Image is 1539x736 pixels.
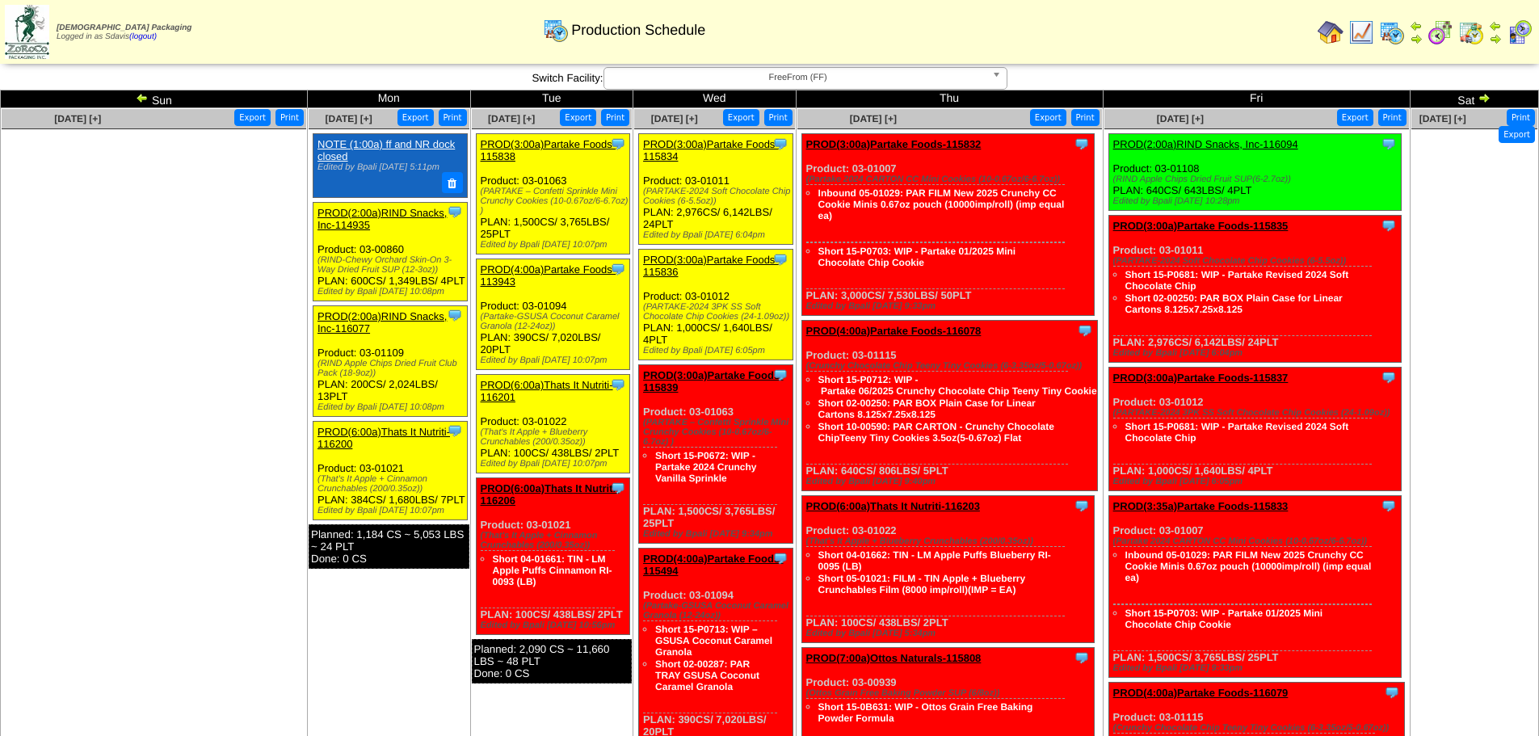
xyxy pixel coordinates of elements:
div: (That's It Apple + Blueberry Crunchables (200/0.35oz)) [806,536,1094,546]
img: Tooltip [447,204,463,220]
div: Product: 03-00860 PLAN: 600CS / 1,349LBS / 4PLT [313,202,468,301]
a: PROD(7:00a)Ottos Naturals-115808 [806,652,982,664]
a: Short 15-P0672: WIP - Partake 2024 Crunchy Vanilla Sprinkle [655,450,756,484]
a: Inbound 05-01029: PAR FILM New 2025 Crunchy CC Cookie Minis 0.67oz pouch (10000imp/roll) (imp equ... [818,187,1065,221]
img: Tooltip [1381,217,1397,233]
div: Edited by Bpali [DATE] 9:33pm [1113,663,1401,673]
img: Tooltip [1074,498,1090,514]
div: (PARTAKE-2024 Soft Chocolate Chip Cookies (6-5.5oz)) [643,187,793,206]
a: Short 02-00250: PAR BOX Plain Case for Linear Cartons 8.125x7.25x8.125 [818,397,1036,420]
button: Export [1499,126,1535,143]
a: PROD(6:00a)Thats It Nutriti-116200 [317,426,450,450]
a: [DATE] [+] [1419,113,1466,124]
img: calendarprod.gif [543,17,569,43]
img: home.gif [1318,19,1343,45]
div: Product: 03-01011 PLAN: 2,976CS / 6,142LBS / 24PLT [1108,216,1401,363]
td: Sun [1,90,308,108]
button: Delete Note [442,172,463,193]
a: [DATE] [+] [54,113,101,124]
a: Short 15-P0681: WIP - Partake Revised 2024 Soft Chocolate Chip [1125,269,1349,292]
img: Tooltip [1381,498,1397,514]
div: Product: 03-01063 PLAN: 1,500CS / 3,765LBS / 25PLT [639,365,793,544]
a: [DATE] [+] [850,113,897,124]
div: (PARTAKE-2024 3PK SS Soft Chocolate Chip Cookies (24-1.09oz)) [1113,408,1401,418]
a: [DATE] [+] [1157,113,1204,124]
div: Edited by Bpali [DATE] 10:07pm [481,459,630,469]
a: PROD(3:35a)Partake Foods-115833 [1113,500,1289,512]
td: Mon [308,90,471,108]
div: (RIND-Chewy Orchard Skin-On 3-Way Dried Fruit SUP (12-3oz)) [317,255,467,275]
img: Tooltip [1384,684,1400,700]
img: Tooltip [1074,650,1090,666]
a: Short 15-P0681: WIP - Partake Revised 2024 Soft Chocolate Chip [1125,421,1349,444]
div: Edited by Bpali [DATE] 6:05pm [643,346,793,355]
div: (That's It Apple + Cinnamon Crunchables (200/0.35oz)) [481,531,630,550]
a: PROD(4:00a)Partake Foods-115494 [643,553,783,577]
img: calendarprod.gif [1379,19,1405,45]
button: Export [723,109,759,126]
span: [DATE] [+] [488,113,535,124]
div: Edited by Bpali [DATE] 10:08pm [317,402,467,412]
div: (Ottos Grain Free Baking Powder SUP (6/8oz)) [806,688,1094,698]
a: PROD(4:00a)Partake Foods-113943 [481,263,616,288]
div: Product: 03-01022 PLAN: 100CS / 438LBS / 2PLT [476,375,630,473]
div: (Partake-GSUSA Coconut Caramel Granola (12-24oz)) [481,312,630,331]
img: Tooltip [447,307,463,323]
img: Tooltip [610,261,626,277]
a: PROD(2:00a)RIND Snacks, Inc-116094 [1113,138,1298,150]
a: PROD(6:00a)Thats It Nutriti-116203 [806,500,980,512]
a: PROD(3:00a)Partake Foods-115835 [1113,220,1289,232]
div: Edited by Bpali [DATE] 10:56pm [481,620,630,630]
div: Edited by Bpali [DATE] 10:07pm [481,355,630,365]
div: Edited by Bpali [DATE] 5:11pm [317,162,460,172]
span: Production Schedule [571,22,705,39]
img: calendarinout.gif [1458,19,1484,45]
a: Short 02-00287: PAR TRAY GSUSA Coconut Caramel Granola [655,658,759,692]
div: (Partake-GSUSA Coconut Caramel Granola (12-24oz)) [643,601,793,620]
a: Short 10-00590: PAR CARTON - Crunchy Chocolate ChipTeeny Tiny Cookies 3.5oz(5-0.67oz) Flat [818,421,1054,444]
img: arrowleft.gif [1489,19,1502,32]
button: Print [1378,109,1407,126]
a: PROD(3:00a)Partake Foods-115834 [643,138,779,162]
a: PROD(3:00a)Partake Foods-115839 [643,369,783,393]
td: Tue [470,90,633,108]
a: Short 04-01662: TIN - LM Apple Puffs Blueberry RI-0095 (LB) [818,549,1051,572]
span: FreeFrom (FF) [611,68,986,87]
div: (PARTAKE – Confetti Sprinkle Mini Crunchy Cookies (10-0.67oz/6-6.7oz) ) [481,187,630,216]
button: Export [560,109,596,126]
div: Product: 03-01094 PLAN: 390CS / 7,020LBS / 20PLT [476,259,630,370]
div: (RIND Apple Chips Dried Fruit SUP(6-2.7oz)) [1113,175,1401,184]
img: arrowleft.gif [1410,19,1423,32]
a: PROD(6:00a)Thats It Nutriti-116201 [481,379,613,403]
div: Product: 03-01063 PLAN: 1,500CS / 3,765LBS / 25PLT [476,134,630,254]
div: Edited by Bpali [DATE] 6:05pm [1113,477,1401,486]
img: arrowright.gif [1489,32,1502,45]
a: Short 15-P0712: WIP ‐ Partake 06/2025 Crunchy Chocolate Chip Teeny Tiny Cookie [818,374,1097,397]
div: Product: 03-01021 PLAN: 384CS / 1,680LBS / 7PLT [313,421,468,519]
button: Print [439,109,467,126]
div: Product: 03-01011 PLAN: 2,976CS / 6,142LBS / 24PLT [639,134,793,245]
img: zoroco-logo-small.webp [5,5,49,59]
a: Short 04-01661: TIN - LM Apple Puffs Cinnamon RI-0093 (LB) [493,553,612,587]
div: (PARTAKE – Confetti Sprinkle Mini Crunchy Cookies (10-0.67oz/6-6.7oz) ) [643,418,793,447]
a: (logout) [129,32,157,41]
a: NOTE (1:00a) ff and NR dock closed [317,138,455,162]
img: Tooltip [772,367,788,383]
div: (Partake 2024 CARTON CC Mini Cookies (10-0.67oz/6-6.7oz)) [806,175,1094,184]
img: line_graph.gif [1348,19,1374,45]
img: arrowleft.gif [136,91,149,104]
a: Short 15-P0703: WIP - Partake 01/2025 Mini Chocolate Chip Cookie [818,246,1016,268]
img: arrowright.gif [1478,91,1491,104]
button: Print [764,109,793,126]
a: Short 05-01021: FILM - TIN Apple + Blueberry Crunchables Film (8000 imp/roll)(IMP = EA) [818,573,1026,595]
a: PROD(3:00a)Partake Foods-115838 [481,138,616,162]
span: [DATE] [+] [326,113,372,124]
a: PROD(3:00a)Partake Foods-115837 [1113,372,1289,384]
img: Tooltip [1074,136,1090,152]
div: (RIND Apple Chips Dried Fruit Club Pack (18-9oz)) [317,359,467,378]
div: Product: 03-01012 PLAN: 1,000CS / 1,640LBS / 4PLT [1108,368,1401,491]
div: Product: 03-01115 PLAN: 640CS / 806LBS / 5PLT [801,321,1097,491]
